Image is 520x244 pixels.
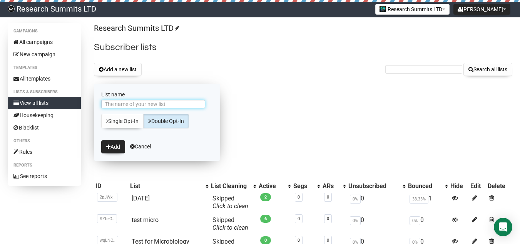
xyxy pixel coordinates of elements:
a: Click to clean [212,202,248,210]
li: Campaigns [8,27,81,36]
th: Segs: No sort applied, activate to apply an ascending sort [292,181,321,192]
a: Rules [8,146,81,158]
a: [DATE] [132,195,150,202]
span: SZbzG.. [97,214,117,223]
th: Active: No sort applied, activate to apply an ascending sort [257,181,292,192]
th: Bounced: No sort applied, activate to apply an ascending sort [406,181,449,192]
button: Research Summits LTD [375,4,450,15]
button: Add a new list [94,63,142,76]
th: Unsubscribed: No sort applied, activate to apply an ascending sort [347,181,407,192]
th: Hide: No sort applied, sorting is disabled [449,181,469,192]
a: 0 [298,238,300,243]
button: [PERSON_NAME] [453,4,510,15]
li: Lists & subscribers [8,88,81,97]
span: Skipped [212,195,248,210]
div: Delete [488,182,511,190]
label: List name [101,91,213,98]
div: List [130,182,202,190]
a: View all lists [8,97,81,109]
a: 0 [327,195,329,200]
div: Hide [450,182,467,190]
a: Cancel [130,143,151,150]
a: Click to clean [212,224,248,231]
span: 0% [350,216,361,225]
div: Unsubscribed [348,182,399,190]
a: New campaign [8,48,81,61]
input: The name of your new list [101,100,205,108]
li: Templates [8,63,81,72]
div: Active [259,182,284,190]
div: Open Intercom Messenger [494,218,512,236]
th: Delete: No sort applied, sorting is disabled [486,181,512,192]
a: Housekeeping [8,109,81,121]
a: test micro [132,216,159,224]
th: List Cleaning: No sort applied, activate to apply an ascending sort [209,181,257,192]
div: Segs [293,182,313,190]
span: 33.33% [410,195,428,204]
a: 0 [298,216,300,221]
a: Single Opt-In [101,114,144,128]
a: Double Opt-In [143,114,189,128]
div: Edit [470,182,484,190]
td: 0 [347,192,407,213]
img: bccbfd5974049ef095ce3c15df0eef5a [8,5,15,12]
a: See reports [8,170,81,182]
span: 0% [410,216,420,225]
th: Edit: No sort applied, sorting is disabled [469,181,486,192]
div: ID [95,182,127,190]
span: 6 [260,215,271,223]
span: 2 [260,193,271,201]
a: All campaigns [8,36,81,48]
th: ID: No sort applied, sorting is disabled [94,181,129,192]
li: Reports [8,161,81,170]
a: Research Summits LTD [94,24,178,33]
a: All templates [8,72,81,85]
a: Blacklist [8,121,81,134]
th: ARs: No sort applied, activate to apply an ascending sort [321,181,347,192]
img: 2.jpg [380,6,386,12]
a: 0 [298,195,300,200]
a: 0 [327,238,329,243]
button: Add [101,140,125,153]
h2: Subscriber lists [94,40,512,54]
button: Search all lists [463,63,512,76]
li: Others [8,136,81,146]
div: List Cleaning [211,182,249,190]
td: 0 [347,213,407,235]
div: ARs [323,182,339,190]
th: List: No sort applied, activate to apply an ascending sort [129,181,209,192]
a: 0 [327,216,329,221]
span: 0% [350,195,361,204]
div: Bounced [408,182,441,190]
td: 1 [406,192,449,213]
span: Skipped [212,216,248,231]
td: 0 [406,213,449,235]
span: 2pJWx.. [97,193,117,202]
